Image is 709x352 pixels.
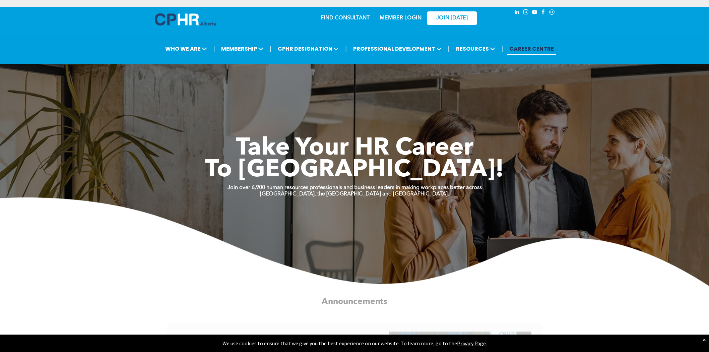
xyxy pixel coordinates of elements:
span: RESOURCES [454,43,497,55]
a: JOIN [DATE] [427,11,477,25]
span: Announcements [322,298,387,306]
li: | [213,42,215,56]
a: FIND CONSULTANT [321,15,370,21]
a: instagram [522,8,529,17]
li: | [448,42,450,56]
div: Dismiss notification [703,336,706,343]
a: Social network [548,8,556,17]
a: MEMBER LOGIN [380,15,422,21]
span: JOIN [DATE] [436,15,468,21]
a: youtube [531,8,538,17]
a: Privacy Page. [457,340,487,347]
span: PROFESSIONAL DEVELOPMENT [351,43,444,55]
strong: Join over 6,900 human resources professionals and business leaders in making workplaces better ac... [228,185,482,190]
span: WHO WE ARE [163,43,209,55]
img: A blue and white logo for cp alberta [155,13,216,25]
li: | [270,42,271,56]
a: facebook [539,8,547,17]
strong: [GEOGRAPHIC_DATA], the [GEOGRAPHIC_DATA] and [GEOGRAPHIC_DATA]. [260,191,449,197]
span: MEMBERSHIP [219,43,265,55]
span: Take Your HR Career [236,136,473,161]
a: CAREER CENTRE [507,43,556,55]
span: To [GEOGRAPHIC_DATA]! [205,158,504,182]
li: | [345,42,347,56]
li: | [502,42,503,56]
a: linkedin [513,8,521,17]
span: CPHR DESIGNATION [276,43,341,55]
